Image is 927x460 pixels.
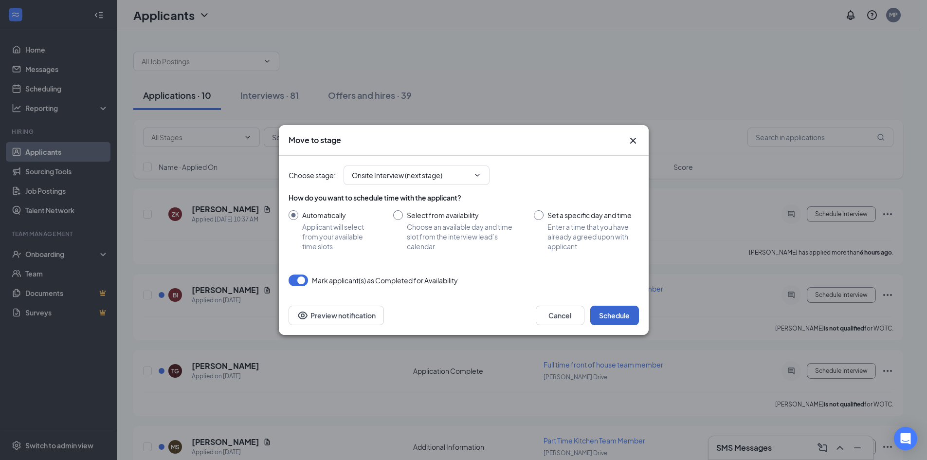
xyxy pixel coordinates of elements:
[627,135,639,147] svg: Cross
[590,306,639,325] button: Schedule
[289,170,336,181] span: Choose stage :
[289,306,384,325] button: Preview notificationEye
[894,427,917,450] div: Open Intercom Messenger
[536,306,584,325] button: Cancel
[627,135,639,147] button: Close
[289,135,341,146] h3: Move to stage
[297,310,309,321] svg: Eye
[312,275,458,286] span: Mark applicant(s) as Completed for Availability
[473,171,481,179] svg: ChevronDown
[289,193,639,202] div: How do you want to schedule time with the applicant?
